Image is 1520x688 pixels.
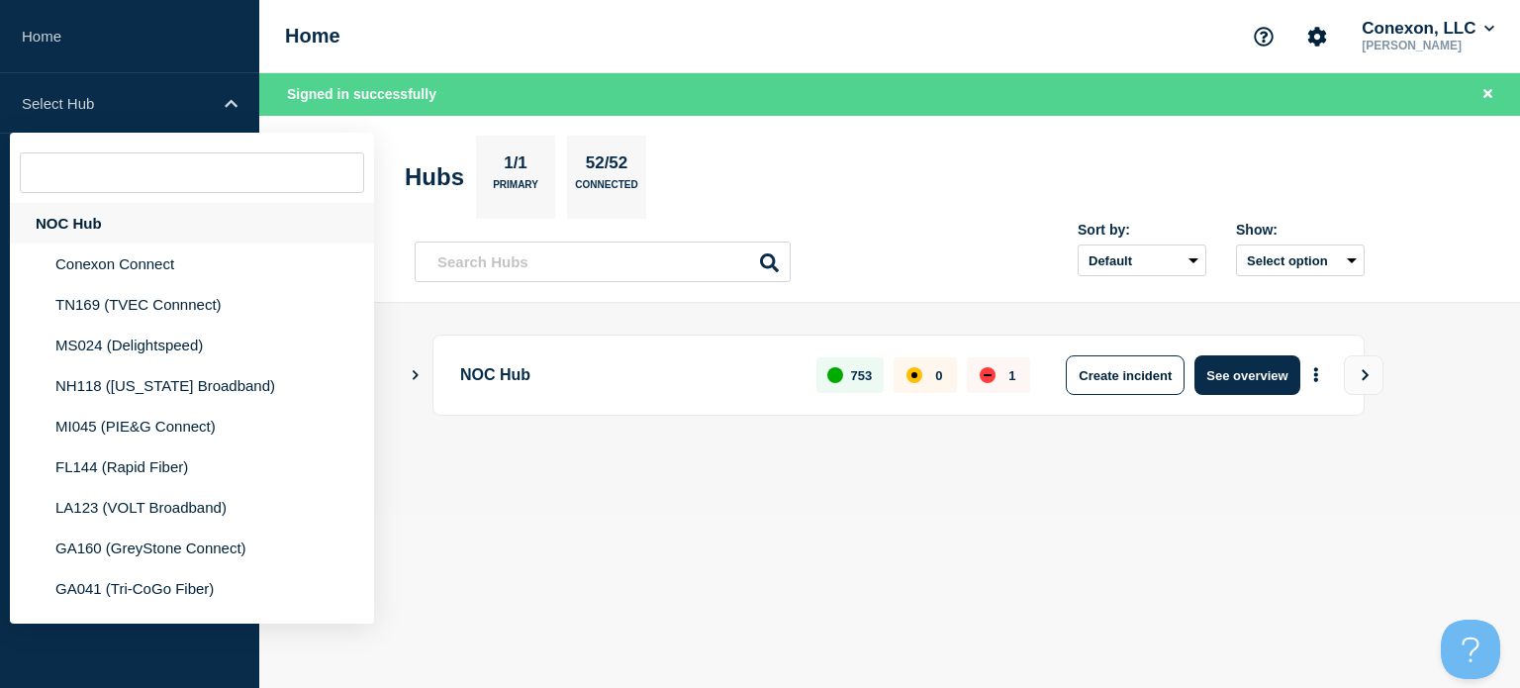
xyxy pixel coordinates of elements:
[10,325,374,365] li: MS024 (Delightspeed)
[1358,39,1498,52] p: [PERSON_NAME]
[1194,355,1299,395] button: See overview
[827,367,843,383] div: up
[980,367,996,383] div: down
[1078,245,1206,276] select: Sort by
[10,406,374,446] li: MI045 (PIE&G Connect)
[1243,16,1284,57] button: Support
[411,368,421,383] button: Show Connected Hubs
[578,153,635,179] p: 52/52
[10,203,374,244] div: NOC Hub
[935,368,942,383] p: 0
[287,86,436,102] span: Signed in successfully
[10,446,374,487] li: FL144 (Rapid Fiber)
[285,25,340,48] h1: Home
[497,153,535,179] p: 1/1
[1358,19,1498,39] button: Conexon, LLC
[1344,355,1383,395] button: View
[1303,357,1329,394] button: More actions
[1236,245,1365,276] button: Select option
[1078,222,1206,238] div: Sort by:
[493,179,538,200] p: Primary
[10,244,374,284] li: Conexon Connect
[851,368,873,383] p: 753
[1236,222,1365,238] div: Show:
[10,487,374,528] li: LA123 (VOLT Broadband)
[10,284,374,325] li: TN169 (TVEC Connnect)
[1296,16,1338,57] button: Account settings
[1475,83,1500,106] button: Close banner
[405,163,464,191] h2: Hubs
[1066,355,1185,395] button: Create incident
[22,95,212,112] p: Select Hub
[10,528,374,568] li: GA160 (GreyStone Connect)
[10,365,374,406] li: NH118 ([US_STATE] Broadband)
[460,355,794,395] p: NOC Hub
[1441,620,1500,679] iframe: Help Scout Beacon - Open
[10,568,374,609] li: GA041 (Tri-CoGo Fiber)
[575,179,637,200] p: Connected
[1008,368,1015,383] p: 1
[10,609,374,649] li: AR141 (Fuse Rural Connect)
[906,367,922,383] div: affected
[415,242,791,282] input: Search Hubs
